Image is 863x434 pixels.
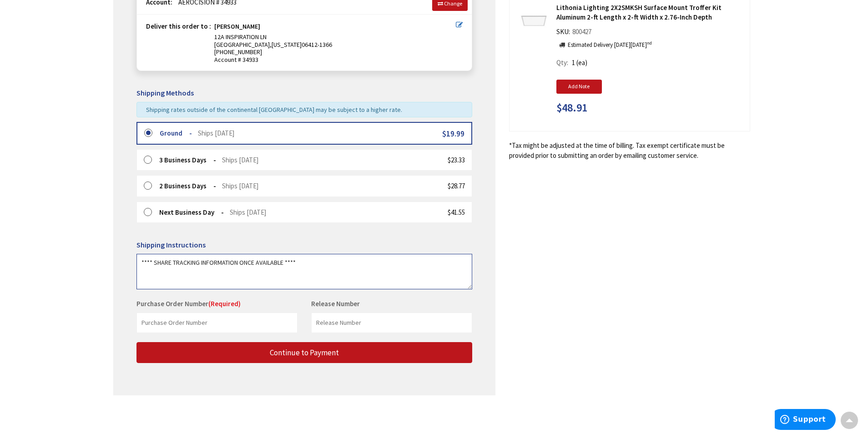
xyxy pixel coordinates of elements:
strong: 3 Business Days [159,156,216,164]
sup: nd [647,40,652,46]
strong: Next Business Day [159,208,224,217]
span: Ships [DATE] [222,182,258,190]
span: $41.55 [448,208,465,217]
input: Release Number [311,313,472,333]
span: 1 [572,58,575,67]
span: 800427 [570,27,594,36]
label: Release Number [311,299,360,308]
span: Continue to Payment [270,348,339,358]
strong: Lithonia Lighting 2X2SMKSH Surface Mount Troffer Kit Aluminum 2-ft Length x 2-ft Width x 2.76-Inc... [556,3,743,22]
span: (ea) [576,58,587,67]
span: $48.91 [556,102,587,114]
span: Ships [DATE] [198,129,234,137]
span: $23.33 [448,156,465,164]
span: Account # 34933 [214,56,456,64]
p: Estimated Delivery [DATE][DATE] [568,41,652,50]
button: Continue to Payment [136,342,472,363]
span: Ships [DATE] [222,156,258,164]
span: Qty [556,58,567,67]
span: 12A INSPIRATION LN [214,33,267,41]
strong: 2 Business Days [159,182,216,190]
strong: Deliver this order to : [146,22,211,30]
h5: Shipping Methods [136,89,472,97]
span: (Required) [208,299,241,308]
span: [US_STATE] [272,40,302,49]
span: 06412-1366 [302,40,332,49]
div: SKU: [556,27,594,40]
span: [PHONE_NUMBER] [214,48,262,56]
label: Purchase Order Number [136,299,241,308]
input: Purchase Order Number [136,313,298,333]
img: Lithonia Lighting 2X2SMKSH Surface Mount Troffer Kit Aluminum 2-ft Length x 2-ft Width x 2.76-Inc... [520,6,548,35]
span: Shipping Instructions [136,240,206,249]
span: Ships [DATE] [230,208,266,217]
: *Tax might be adjusted at the time of billing. Tax exempt certificate must be provided prior to s... [509,141,750,160]
span: Shipping rates outside of the continental [GEOGRAPHIC_DATA] may be subject to a higher rate. [146,106,402,114]
span: $28.77 [448,182,465,190]
span: $19.99 [442,129,464,139]
strong: [PERSON_NAME] [214,23,260,33]
span: [GEOGRAPHIC_DATA], [214,40,272,49]
strong: Ground [160,129,192,137]
iframe: Opens a widget where you can find more information [775,409,836,432]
